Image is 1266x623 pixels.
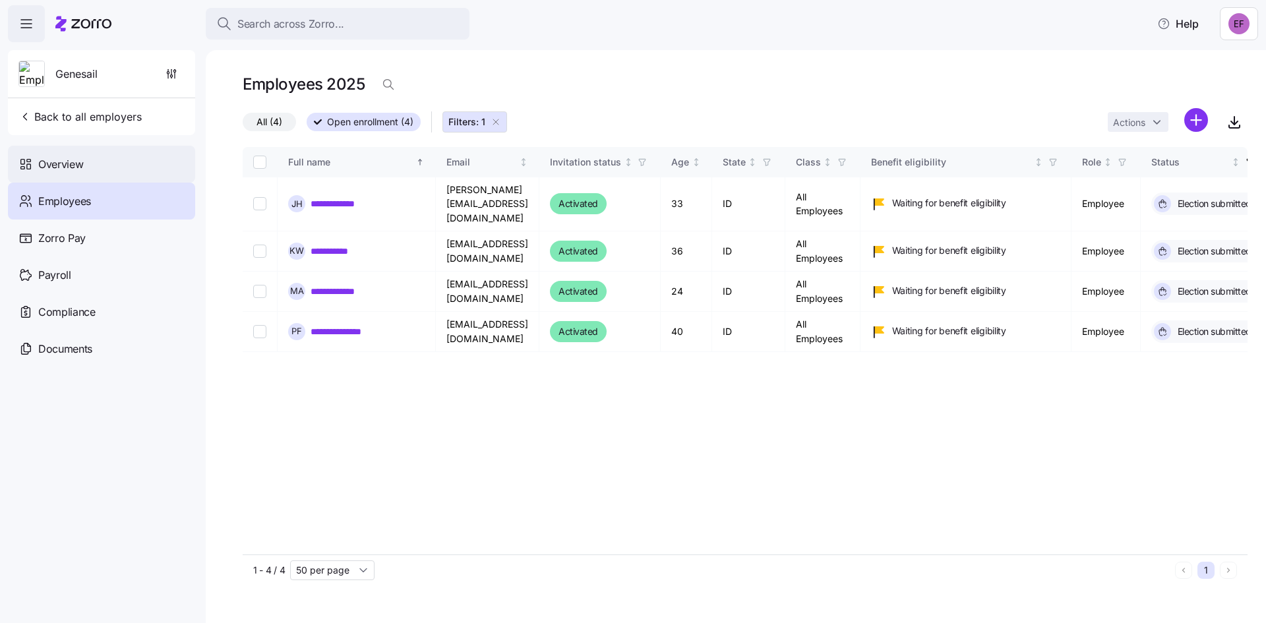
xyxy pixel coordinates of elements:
[1231,158,1240,167] div: Not sorted
[288,155,413,169] div: Full name
[446,155,517,169] div: Email
[558,243,598,259] span: Activated
[860,147,1071,177] th: Benefit eligibilityNot sorted
[550,155,621,169] div: Invitation status
[253,245,266,258] input: Select record 2
[327,113,413,131] span: Open enrollment (4)
[558,196,598,212] span: Activated
[289,247,304,255] span: K W
[1174,197,1251,210] span: Election submitted
[55,66,98,82] span: Genesail
[1220,562,1237,579] button: Next page
[8,183,195,220] a: Employees
[1071,147,1141,177] th: RoleNot sorted
[253,325,266,338] input: Select record 4
[8,293,195,330] a: Compliance
[38,156,83,173] span: Overview
[1071,272,1141,312] td: Employee
[785,231,860,272] td: All Employees
[539,147,661,177] th: Invitation statusNot sorted
[1174,245,1251,258] span: Election submitted
[661,272,712,312] td: 24
[415,158,425,167] div: Sorted ascending
[38,304,96,320] span: Compliance
[1175,562,1192,579] button: Previous page
[19,61,44,88] img: Employer logo
[436,147,539,177] th: EmailNot sorted
[1174,325,1251,338] span: Election submitted
[8,220,195,256] a: Zorro Pay
[1228,13,1250,34] img: b052bb1e3e3c52fe60c823d858401fb0
[785,272,860,312] td: All Employees
[558,283,598,299] span: Activated
[1071,177,1141,231] td: Employee
[712,312,785,352] td: ID
[796,155,821,169] div: Class
[1147,11,1209,37] button: Help
[8,256,195,293] a: Payroll
[1184,108,1208,132] svg: add icon
[38,230,86,247] span: Zorro Pay
[519,158,528,167] div: Not sorted
[436,272,539,312] td: [EMAIL_ADDRESS][DOMAIN_NAME]
[671,155,689,169] div: Age
[253,564,285,577] span: 1 - 4 / 4
[1113,118,1145,127] span: Actions
[448,115,485,129] span: Filters: 1
[892,196,1006,210] span: Waiting for benefit eligibility
[436,312,539,352] td: [EMAIL_ADDRESS][DOMAIN_NAME]
[206,8,469,40] button: Search across Zorro...
[712,147,785,177] th: StateNot sorted
[38,267,71,283] span: Payroll
[13,104,147,130] button: Back to all employers
[1108,112,1168,132] button: Actions
[278,147,436,177] th: Full nameSorted ascending
[661,177,712,231] td: 33
[558,324,598,340] span: Activated
[243,74,365,94] h1: Employees 2025
[748,158,757,167] div: Not sorted
[823,158,832,167] div: Not sorted
[712,231,785,272] td: ID
[256,113,282,131] span: All (4)
[291,200,303,208] span: J H
[253,285,266,298] input: Select record 3
[785,147,860,177] th: ClassNot sorted
[8,330,195,367] a: Documents
[290,287,304,295] span: M A
[712,272,785,312] td: ID
[253,156,266,169] input: Select all records
[712,177,785,231] td: ID
[871,155,1032,169] div: Benefit eligibility
[1034,158,1043,167] div: Not sorted
[8,146,195,183] a: Overview
[253,197,266,210] input: Select record 1
[892,284,1006,297] span: Waiting for benefit eligibility
[661,231,712,272] td: 36
[436,231,539,272] td: [EMAIL_ADDRESS][DOMAIN_NAME]
[1071,312,1141,352] td: Employee
[436,177,539,231] td: [PERSON_NAME][EMAIL_ADDRESS][DOMAIN_NAME]
[291,327,302,336] span: P F
[661,312,712,352] td: 40
[892,324,1006,338] span: Waiting for benefit eligibility
[723,155,746,169] div: State
[1197,562,1215,579] button: 1
[1071,231,1141,272] td: Employee
[785,177,860,231] td: All Employees
[1174,285,1251,298] span: Election submitted
[892,244,1006,257] span: Waiting for benefit eligibility
[1103,158,1112,167] div: Not sorted
[38,193,91,210] span: Employees
[442,111,507,133] button: Filters: 1
[38,341,92,357] span: Documents
[237,16,344,32] span: Search across Zorro...
[661,147,712,177] th: AgeNot sorted
[1151,155,1229,169] div: Status
[785,312,860,352] td: All Employees
[1157,16,1199,32] span: Help
[692,158,701,167] div: Not sorted
[624,158,633,167] div: Not sorted
[18,109,142,125] span: Back to all employers
[1082,155,1101,169] div: Role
